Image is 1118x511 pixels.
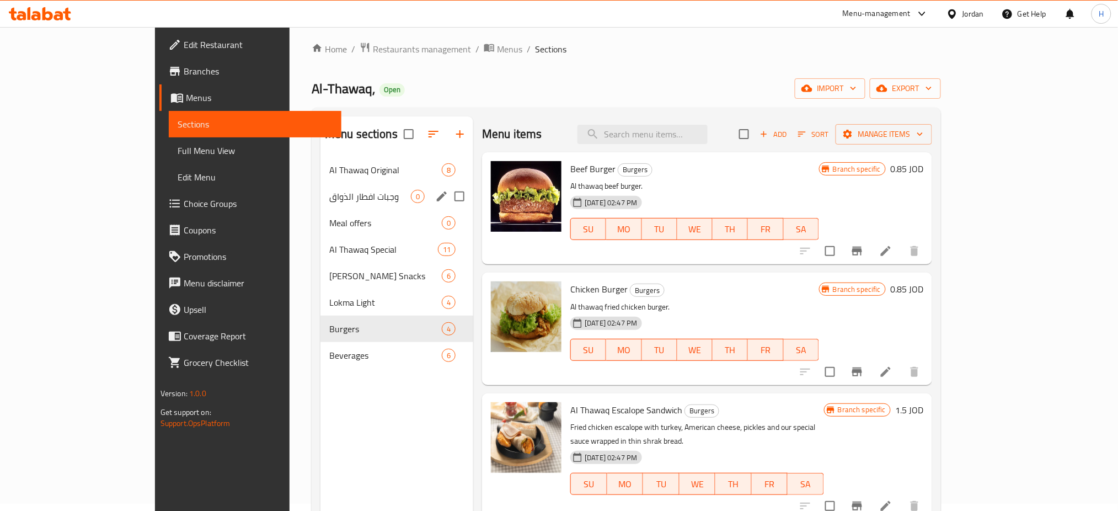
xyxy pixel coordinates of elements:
[329,322,442,336] div: Burgers
[570,281,628,297] span: Chicken Burger
[570,402,682,418] span: Al Thawaq Escalope Sandwich
[442,350,455,361] span: 6
[325,126,398,142] h2: Menu sections
[169,137,342,164] a: Full Menu View
[360,42,471,56] a: Restaurants management
[442,165,455,175] span: 8
[748,339,783,361] button: FR
[161,405,211,419] span: Get support on:
[442,269,456,283] div: items
[178,144,333,157] span: Full Menu View
[580,453,641,463] span: [DATE] 02:47 PM
[575,476,602,492] span: SU
[682,342,708,358] span: WE
[161,416,231,430] a: Support.OpsPlatform
[844,127,923,141] span: Manage items
[890,161,923,177] h6: 0.85 JOD
[397,123,420,146] span: Select all sections
[798,128,828,141] span: Sort
[606,218,641,240] button: MO
[184,276,333,290] span: Menu disclaimer
[351,42,355,56] li: /
[178,118,333,131] span: Sections
[833,404,890,415] span: Branch specific
[159,217,342,243] a: Coupons
[438,244,455,255] span: 11
[491,402,561,473] img: Al Thawaq Escalope Sandwich
[159,58,342,84] a: Branches
[570,339,606,361] button: SU
[189,386,206,401] span: 1.0.0
[184,329,333,343] span: Coverage Report
[828,164,885,174] span: Branch specific
[646,221,673,237] span: TU
[756,476,784,492] span: FR
[312,76,375,101] span: Al-Thawaq,
[484,42,522,56] a: Menus
[442,163,456,177] div: items
[373,42,471,56] span: Restaurants management
[901,238,928,264] button: delete
[682,221,708,237] span: WE
[752,342,779,358] span: FR
[320,210,473,236] div: Meal offers0
[828,284,885,295] span: Branch specific
[535,42,566,56] span: Sections
[320,263,473,289] div: [PERSON_NAME] Snacks6
[159,323,342,349] a: Coverage Report
[570,420,824,448] p: Fried chicken escalope with turkey, American cheese, pickles and our special sauce wrapped in thi...
[844,359,870,385] button: Branch-specific-item
[169,164,342,190] a: Edit Menu
[420,121,447,147] span: Sort sections
[329,243,438,256] span: Al Thawaq Special
[184,356,333,369] span: Grocery Checklist
[879,365,892,379] a: Edit menu item
[379,83,405,97] div: Open
[788,221,815,237] span: SA
[795,126,831,143] button: Sort
[184,303,333,316] span: Upsell
[819,239,842,263] span: Select to update
[329,296,442,309] span: Lokma Light
[169,111,342,137] a: Sections
[756,126,791,143] button: Add
[161,386,188,401] span: Version:
[570,473,607,495] button: SU
[320,342,473,369] div: Beverages6
[795,78,865,99] button: import
[618,163,652,176] span: Burgers
[411,191,424,202] span: 0
[791,126,836,143] span: Sort items
[642,339,677,361] button: TU
[442,218,455,228] span: 0
[758,128,788,141] span: Add
[312,42,941,56] nav: breadcrumb
[720,476,747,492] span: TH
[804,82,857,95] span: import
[184,65,333,78] span: Branches
[320,289,473,316] div: Lokma Light4
[186,91,333,104] span: Menus
[570,218,606,240] button: SU
[717,342,743,358] span: TH
[575,342,602,358] span: SU
[442,324,455,334] span: 4
[575,221,602,237] span: SU
[442,297,455,308] span: 4
[606,339,641,361] button: MO
[442,216,456,230] div: items
[895,402,923,418] h6: 1.5 JOD
[901,359,928,385] button: delete
[642,218,677,240] button: TU
[715,473,752,495] button: TH
[843,7,911,20] div: Menu-management
[184,197,333,210] span: Choice Groups
[752,221,779,237] span: FR
[329,190,411,203] span: وجبات افطار الذواق
[607,473,644,495] button: MO
[890,281,923,297] h6: 0.85 JOD
[717,221,743,237] span: TH
[870,78,941,99] button: export
[329,163,442,177] span: Al Thawaq Original
[379,85,405,94] span: Open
